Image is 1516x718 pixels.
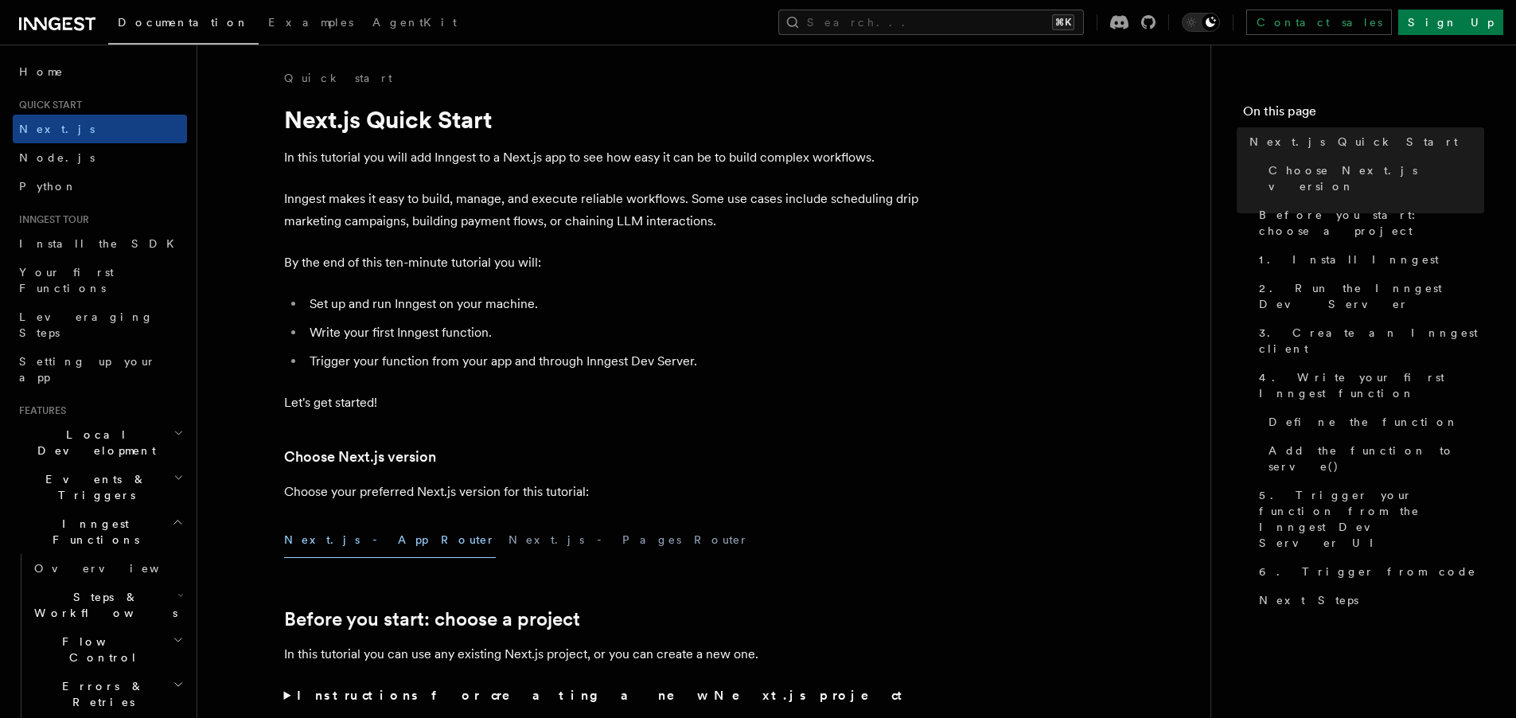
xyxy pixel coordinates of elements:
span: Features [13,404,66,417]
a: Next Steps [1253,586,1484,615]
a: 1. Install Inngest [1253,245,1484,274]
span: Python [19,180,77,193]
a: AgentKit [363,5,466,43]
a: Install the SDK [13,229,187,258]
a: Quick start [284,70,392,86]
button: Local Development [13,420,187,465]
span: 6. Trigger from code [1259,564,1476,579]
button: Toggle dark mode [1182,13,1220,32]
span: Inngest tour [13,213,89,226]
span: 4. Write your first Inngest function [1259,369,1484,401]
span: AgentKit [372,16,457,29]
p: In this tutorial you will add Inngest to a Next.js app to see how easy it can be to build complex... [284,146,921,169]
a: Overview [28,554,187,583]
a: Add the function to serve() [1262,436,1484,481]
a: Leveraging Steps [13,302,187,347]
a: 5. Trigger your function from the Inngest Dev Server UI [1253,481,1484,557]
a: Next.js [13,115,187,143]
li: Write your first Inngest function. [305,322,921,344]
a: Before you start: choose a project [284,608,580,630]
a: Examples [259,5,363,43]
span: Add the function to serve() [1269,443,1484,474]
a: Sign Up [1398,10,1503,35]
a: Home [13,57,187,86]
a: Choose Next.js version [284,446,436,468]
button: Search...⌘K [778,10,1084,35]
p: Inngest makes it easy to build, manage, and execute reliable workflows. Some use cases include sc... [284,188,921,232]
span: Next.js [19,123,95,135]
li: Trigger your function from your app and through Inngest Dev Server. [305,350,921,373]
a: 3. Create an Inngest client [1253,318,1484,363]
summary: Instructions for creating a new Next.js project [284,685,921,707]
span: Quick start [13,99,82,111]
span: Your first Functions [19,266,114,295]
a: Next.js Quick Start [1243,127,1484,156]
p: Let's get started! [284,392,921,414]
span: Leveraging Steps [19,310,154,339]
a: Before you start: choose a project [1253,201,1484,245]
span: Events & Triggers [13,471,173,503]
button: Steps & Workflows [28,583,187,627]
span: Node.js [19,151,95,164]
button: Flow Control [28,627,187,672]
p: In this tutorial you can use any existing Next.js project, or you can create a new one. [284,643,921,665]
a: Define the function [1262,408,1484,436]
span: Define the function [1269,414,1459,430]
a: Node.js [13,143,187,172]
h4: On this page [1243,102,1484,127]
span: 1. Install Inngest [1259,252,1439,267]
li: Set up and run Inngest on your machine. [305,293,921,315]
span: Choose Next.js version [1269,162,1484,194]
span: 2. Run the Inngest Dev Server [1259,280,1484,312]
span: Steps & Workflows [28,589,177,621]
span: Overview [34,562,198,575]
span: Errors & Retries [28,678,173,710]
a: Choose Next.js version [1262,156,1484,201]
button: Next.js - Pages Router [509,522,749,558]
button: Next.js - App Router [284,522,496,558]
span: Setting up your app [19,355,156,384]
a: Setting up your app [13,347,187,392]
a: 2. Run the Inngest Dev Server [1253,274,1484,318]
button: Events & Triggers [13,465,187,509]
span: Examples [268,16,353,29]
kbd: ⌘K [1052,14,1074,30]
span: Documentation [118,16,249,29]
span: 5. Trigger your function from the Inngest Dev Server UI [1259,487,1484,551]
span: Before you start: choose a project [1259,207,1484,239]
h1: Next.js Quick Start [284,105,921,134]
button: Inngest Functions [13,509,187,554]
span: Home [19,64,64,80]
strong: Instructions for creating a new Next.js project [297,688,909,703]
span: Flow Control [28,634,173,665]
p: By the end of this ten-minute tutorial you will: [284,252,921,274]
a: Your first Functions [13,258,187,302]
a: Python [13,172,187,201]
button: Errors & Retries [28,672,187,716]
span: Next Steps [1259,592,1358,608]
span: 3. Create an Inngest client [1259,325,1484,357]
span: Local Development [13,427,173,459]
a: 4. Write your first Inngest function [1253,363,1484,408]
a: Documentation [108,5,259,45]
span: Inngest Functions [13,516,172,548]
span: Install the SDK [19,237,184,250]
p: Choose your preferred Next.js version for this tutorial: [284,481,921,503]
a: Contact sales [1246,10,1392,35]
a: 6. Trigger from code [1253,557,1484,586]
span: Next.js Quick Start [1249,134,1458,150]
